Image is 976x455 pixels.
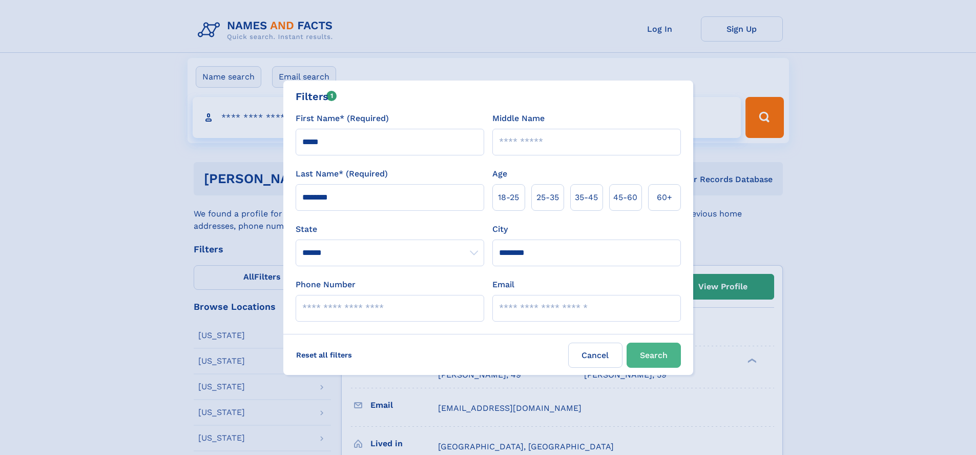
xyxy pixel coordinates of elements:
[296,89,337,104] div: Filters
[296,223,484,235] label: State
[296,112,389,125] label: First Name* (Required)
[492,279,514,291] label: Email
[627,343,681,368] button: Search
[492,223,508,235] label: City
[568,343,622,368] label: Cancel
[296,279,356,291] label: Phone Number
[575,191,598,204] span: 35‑45
[289,343,359,367] label: Reset all filters
[492,168,507,180] label: Age
[613,191,637,204] span: 45‑60
[492,112,545,125] label: Middle Name
[296,168,388,180] label: Last Name* (Required)
[657,191,672,204] span: 60+
[536,191,559,204] span: 25‑35
[498,191,519,204] span: 18‑25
